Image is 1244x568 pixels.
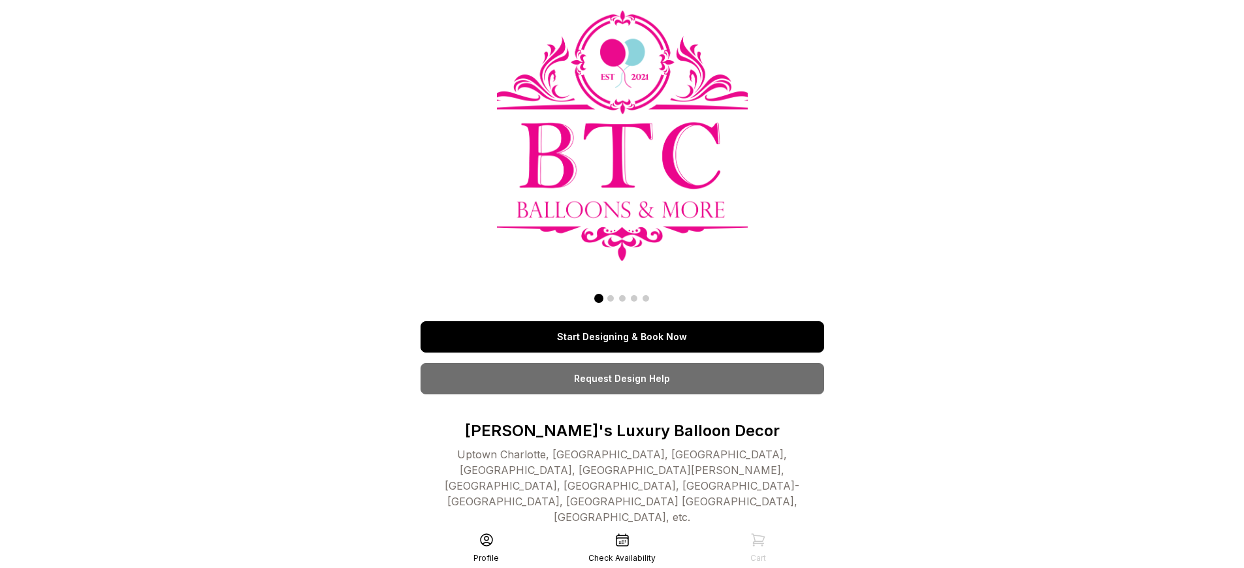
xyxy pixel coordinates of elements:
[421,420,824,441] p: [PERSON_NAME]'s Luxury Balloon Decor
[750,553,766,563] div: Cart
[473,553,499,563] div: Profile
[421,321,824,353] a: Start Designing & Book Now
[588,553,656,563] div: Check Availability
[421,363,824,394] a: Request Design Help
